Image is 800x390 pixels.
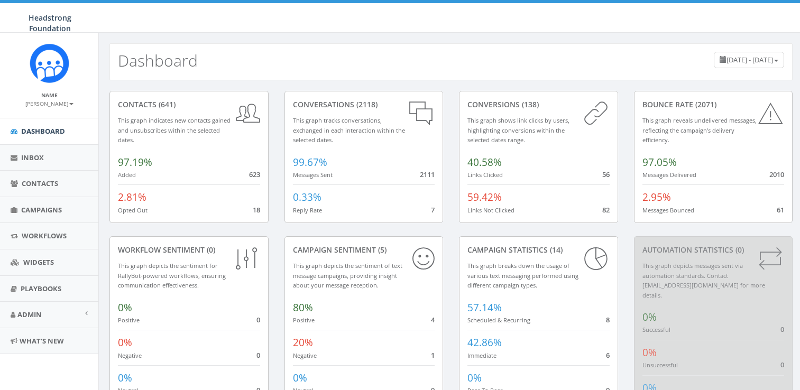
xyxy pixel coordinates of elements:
small: Name [41,91,58,99]
span: 97.19% [118,155,152,169]
span: 20% [293,336,313,349]
small: Opted Out [118,206,148,214]
span: 0.33% [293,190,321,204]
span: 0% [642,310,657,324]
span: 0 [780,360,784,369]
div: Campaign Statistics [467,245,610,255]
img: Rally_platform_Icon_1.png [30,43,69,83]
span: (5) [376,245,387,255]
span: 80% [293,301,313,314]
h2: Dashboard [118,52,198,69]
span: 57.14% [467,301,502,314]
small: Scheduled & Recurring [467,316,530,324]
span: (0) [733,245,744,255]
span: 0 [780,324,784,334]
small: Links Clicked [467,171,503,179]
small: Reply Rate [293,206,322,214]
span: 97.05% [642,155,677,169]
span: 0% [118,336,132,349]
span: Headstrong Foundation [29,13,71,33]
span: 0% [118,371,132,385]
small: Links Not Clicked [467,206,514,214]
div: Workflow Sentiment [118,245,260,255]
span: 0 [256,315,260,324]
span: 0% [118,301,132,314]
div: conversations [293,99,435,110]
span: 4 [431,315,435,324]
span: 0% [467,371,482,385]
span: 8 [606,315,610,324]
span: Inbox [21,153,44,162]
span: Widgets [23,257,54,267]
span: [DATE] - [DATE] [727,55,773,64]
small: Positive [118,316,140,324]
small: This graph reveals undelivered messages, reflecting the campaign's delivery efficiency. [642,116,757,144]
span: (2118) [354,99,378,109]
span: Campaigns [21,205,62,215]
span: Admin [17,310,42,319]
small: This graph indicates new contacts gained and unsubscribes within the selected dates. [118,116,231,144]
small: This graph depicts the sentiment for RallyBot-powered workflows, ensuring communication effective... [118,262,226,289]
div: conversions [467,99,610,110]
small: Messages Delivered [642,171,696,179]
small: Messages Sent [293,171,333,179]
span: 18 [253,205,260,215]
span: 0% [293,371,307,385]
small: Messages Bounced [642,206,694,214]
span: 6 [606,350,610,360]
span: 2010 [769,170,784,179]
span: 61 [777,205,784,215]
small: This graph shows link clicks by users, highlighting conversions within the selected dates range. [467,116,569,144]
small: Immediate [467,351,496,359]
span: (0) [205,245,215,255]
div: contacts [118,99,260,110]
span: 40.58% [467,155,502,169]
span: 0% [642,346,657,359]
a: [PERSON_NAME] [25,98,73,108]
span: (641) [157,99,176,109]
span: 0 [256,350,260,360]
span: 82 [602,205,610,215]
small: Negative [293,351,317,359]
span: 7 [431,205,435,215]
span: 2.95% [642,190,671,204]
small: This graph tracks conversations, exchanged in each interaction within the selected dates. [293,116,405,144]
span: Workflows [22,231,67,240]
span: Contacts [22,179,58,188]
div: Campaign Sentiment [293,245,435,255]
span: 623 [249,170,260,179]
span: (138) [520,99,539,109]
div: Bounce Rate [642,99,785,110]
span: What's New [20,336,64,346]
span: 2111 [420,170,435,179]
span: 59.42% [467,190,502,204]
span: 2.81% [118,190,146,204]
span: 56 [602,170,610,179]
div: Automation Statistics [642,245,785,255]
small: Unsuccessful [642,361,678,369]
span: Dashboard [21,126,65,136]
small: Added [118,171,136,179]
span: (2071) [693,99,716,109]
span: (14) [548,245,563,255]
span: 1 [431,350,435,360]
small: This graph breaks down the usage of various text messaging performed using different campaign types. [467,262,578,289]
span: Playbooks [21,284,61,293]
span: 42.86% [467,336,502,349]
small: Successful [642,326,670,333]
span: 99.67% [293,155,327,169]
small: This graph depicts messages sent via automation standards. Contact [EMAIL_ADDRESS][DOMAIN_NAME] f... [642,262,765,299]
small: [PERSON_NAME] [25,100,73,107]
small: This graph depicts the sentiment of text message campaigns, providing insight about your message ... [293,262,402,289]
small: Positive [293,316,315,324]
small: Negative [118,351,142,359]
